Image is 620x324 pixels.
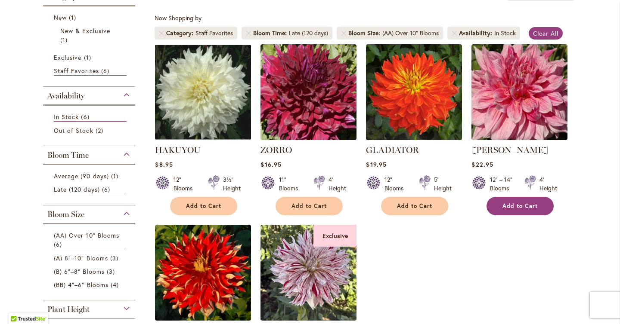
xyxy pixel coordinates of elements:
span: 2 [96,126,105,135]
a: GLADIATOR [366,145,419,155]
a: Clear All [529,27,563,40]
span: Add to Cart [502,202,538,210]
span: Bloom Size [348,29,382,37]
div: 12" Blooms [174,175,198,193]
span: Add to Cart [397,202,432,210]
span: Add to Cart [291,202,327,210]
div: (AA) Over 10" Blooms [382,29,439,37]
span: New & Exclusive [60,27,110,35]
a: Exclusive [54,53,127,62]
a: New [54,13,127,22]
div: Late (120 days) [289,29,328,37]
img: Hakuyou [155,44,251,140]
span: (A) 8"–10" Blooms [54,254,108,262]
div: 3½' Height [223,175,241,193]
a: Nick Sr [155,314,251,322]
a: (BB) 4"–6" Blooms 4 [54,280,127,289]
a: (B) 6"–8" Blooms 3 [54,267,127,276]
span: Availability [47,91,84,101]
button: Add to Cart [487,197,554,215]
button: Add to Cart [276,197,343,215]
button: Add to Cart [381,197,448,215]
div: 12" – 14" Blooms [490,175,514,193]
span: New [54,13,67,21]
iframe: Launch Accessibility Center [6,293,31,318]
span: 6 [101,66,112,75]
span: 1 [84,53,93,62]
div: 11" Blooms [279,175,303,193]
span: 6 [102,185,112,194]
span: 1 [60,35,70,44]
div: 5' Height [434,175,452,193]
a: Gladiator [366,134,462,142]
a: Hakuyou [155,134,251,142]
span: (BB) 4"–6" Blooms [54,281,108,289]
span: (B) 6"–8" Blooms [54,267,105,275]
span: Add to Cart [186,202,221,210]
a: In Stock 6 [54,112,127,122]
span: Clear All [533,29,558,37]
span: Now Shopping by [155,14,201,22]
a: (A) 8"–10" Blooms 3 [54,254,127,263]
span: 1 [111,171,121,180]
a: [PERSON_NAME] [471,145,548,155]
span: $22.95 [471,160,493,168]
a: Remove Availability In Stock [452,31,457,36]
a: Remove Bloom Time Late (120 days) [246,31,251,36]
a: HAKUYOU [155,145,201,155]
a: (AA) Over 10" Blooms 6 [54,231,127,249]
img: Gladiator [366,44,462,140]
a: MAKI [471,134,567,142]
a: New &amp; Exclusive [60,26,120,44]
span: Exclusive [54,53,81,61]
span: Out of Stock [54,126,93,134]
span: 1 [69,13,78,22]
span: 3 [110,254,121,263]
span: 4 [111,280,121,289]
span: Bloom Time [47,150,89,160]
span: Availability [459,29,494,37]
span: Plant Height [47,305,90,314]
div: In Stock [494,29,516,37]
a: Zorro [260,134,356,142]
a: KNIGHTS ARMOUR Exclusive [260,314,356,322]
div: 4' Height [539,175,557,193]
button: Add to Cart [170,197,237,215]
span: 6 [54,240,64,249]
span: Average (90 days) [54,172,109,180]
a: Late (120 days) 6 [54,185,127,194]
span: $16.95 [260,160,281,168]
span: Category [166,29,195,37]
span: Staff Favorites [54,67,99,75]
span: 6 [81,112,91,121]
span: In Stock [54,113,79,121]
div: 12" Blooms [384,175,409,193]
img: Nick Sr [155,225,251,321]
div: Exclusive [313,225,356,247]
span: Late (120 days) [54,185,100,193]
img: Zorro [260,44,356,140]
span: Bloom Time [253,29,289,37]
a: Average (90 days) 1 [54,171,127,180]
a: ZORRO [260,145,292,155]
span: $8.95 [155,160,173,168]
a: Remove Bloom Size (AA) Over 10" Blooms [341,31,346,36]
a: Out of Stock 2 [54,126,127,135]
a: Remove Category Staff Favorites [159,31,164,36]
img: KNIGHTS ARMOUR [260,225,356,321]
div: 4' Height [329,175,346,193]
span: 3 [107,267,117,276]
a: Staff Favorites [54,66,127,76]
img: MAKI [471,44,567,140]
span: (AA) Over 10" Blooms [54,231,119,239]
span: Bloom Size [47,210,84,219]
div: Staff Favorites [195,29,233,37]
span: $19.95 [366,160,386,168]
